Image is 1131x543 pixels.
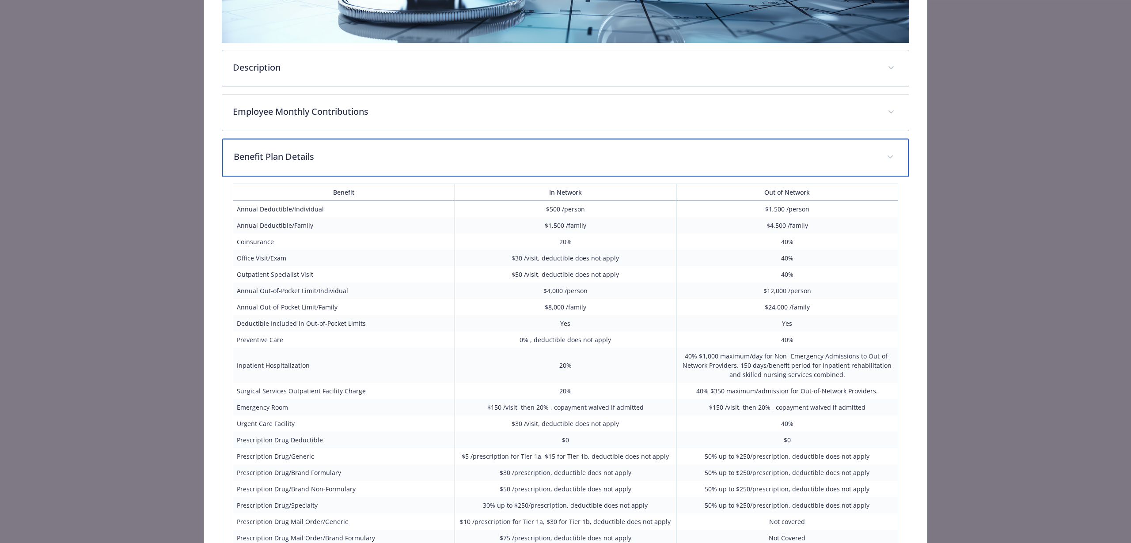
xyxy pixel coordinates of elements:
[676,283,898,299] td: $12,000 /person
[233,250,455,266] td: Office Visit/Exam
[455,184,676,201] th: In Network
[676,399,898,415] td: $150 /visit, then 20% , copayment waived if admitted
[455,497,676,513] td: 30% up to $250/prescription, deductible does not apply
[455,432,676,448] td: $0
[676,481,898,497] td: 50% up to $250/prescription, deductible does not apply
[455,513,676,530] td: $10 /prescription for Tier 1a, $30 for Tier 1b, deductible does not apply
[455,250,676,266] td: $30 /visit, deductible does not apply
[676,513,898,530] td: Not covered
[233,513,455,530] td: Prescription Drug Mail Order/Generic
[676,217,898,234] td: $4,500 /family
[233,383,455,399] td: Surgical Services Outpatient Facility Charge
[222,139,909,177] div: Benefit Plan Details
[233,266,455,283] td: Outpatient Specialist Visit
[233,105,877,118] p: Employee Monthly Contributions
[676,266,898,283] td: 40%
[233,234,455,250] td: Coinsurance
[233,497,455,513] td: Prescription Drug/Specialty
[676,184,898,201] th: Out of Network
[222,94,909,131] div: Employee Monthly Contributions
[233,432,455,448] td: Prescription Drug Deductible
[455,415,676,432] td: $30 /visit, deductible does not apply
[222,50,909,87] div: Description
[455,464,676,481] td: $30 /prescription, deductible does not apply
[676,348,898,383] td: 40% $1,000 maximum/day for Non- Emergency Admissions to Out-of- Network Providers. 150 days/benef...
[676,250,898,266] td: 40%
[233,415,455,432] td: Urgent Care Facility
[455,383,676,399] td: 20%
[455,234,676,250] td: 20%
[233,481,455,497] td: Prescription Drug/Brand Non-Formulary
[455,201,676,218] td: $500 /person
[233,448,455,464] td: Prescription Drug/Generic
[676,201,898,218] td: $1,500 /person
[455,266,676,283] td: $50 /visit, deductible does not apply
[233,399,455,415] td: Emergency Room
[455,399,676,415] td: $150 /visit, then 20% , copayment waived if admitted
[455,299,676,315] td: $8,000 /family
[676,234,898,250] td: 40%
[233,283,455,299] td: Annual Out-of-Pocket Limit/Individual
[233,184,455,201] th: Benefit
[233,217,455,234] td: Annual Deductible/Family
[676,464,898,481] td: 50% up to $250/prescription, deductible does not apply
[676,332,898,348] td: 40%
[233,299,455,315] td: Annual Out-of-Pocket Limit/Family
[233,61,877,74] p: Description
[455,283,676,299] td: $4,000 /person
[455,217,676,234] td: $1,500 /family
[455,315,676,332] td: Yes
[455,348,676,383] td: 20%
[455,481,676,497] td: $50 /prescription, deductible does not apply
[233,315,455,332] td: Deductible Included in Out-of-Pocket Limits
[676,448,898,464] td: 50% up to $250/prescription, deductible does not apply
[233,348,455,383] td: Inpatient Hospitalization
[455,332,676,348] td: 0% , deductible does not apply
[676,315,898,332] td: Yes
[676,432,898,448] td: $0
[676,383,898,399] td: 40% $350 maximum/admission for Out-of-Network Providers.
[233,332,455,348] td: Preventive Care
[233,201,455,218] td: Annual Deductible/Individual
[234,150,876,163] p: Benefit Plan Details
[676,497,898,513] td: 50% up to $250/prescription, deductible does not apply
[676,415,898,432] td: 40%
[455,448,676,464] td: $5 /prescription for Tier 1a, $15 for Tier 1b, deductible does not apply
[233,464,455,481] td: Prescription Drug/Brand Formulary
[676,299,898,315] td: $24,000 /family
